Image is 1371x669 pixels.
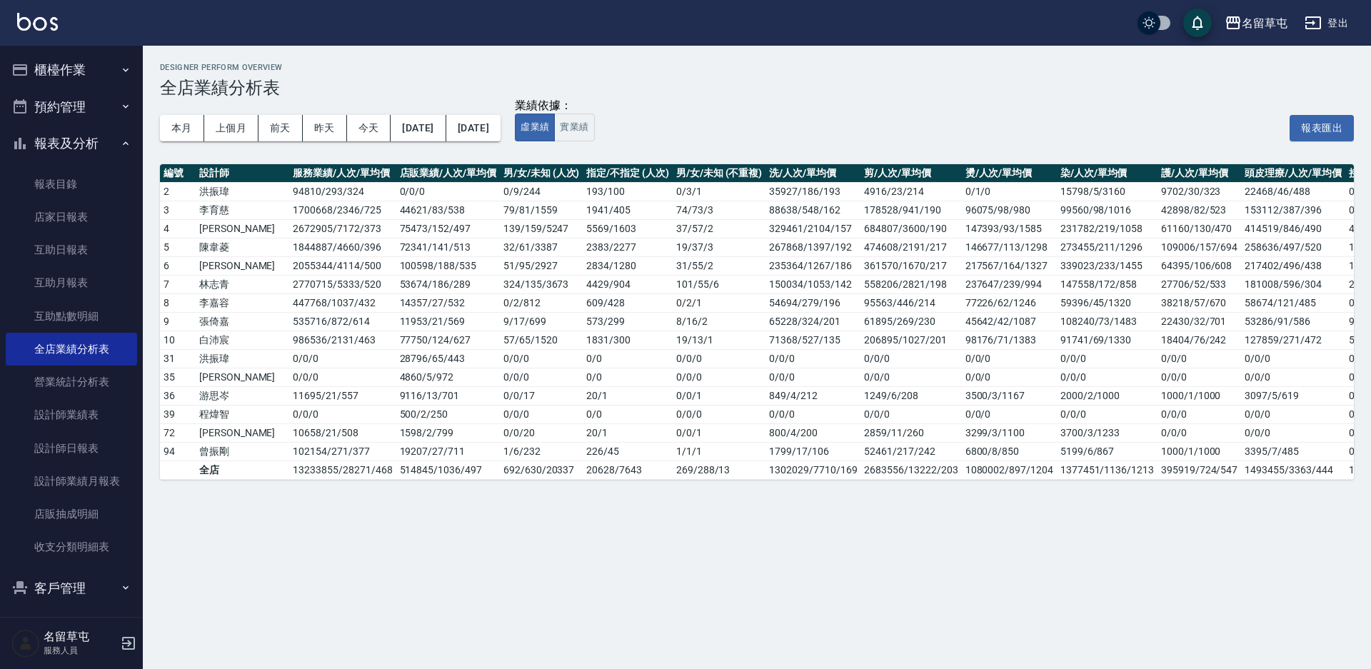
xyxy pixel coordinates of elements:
td: 0/0/0 [1057,368,1157,386]
td: 0/0/0 [1157,405,1241,423]
td: 1941 / 405 [583,201,672,219]
td: 11695 / 21 / 557 [289,386,396,405]
td: 2 [160,182,196,201]
img: Logo [17,13,58,31]
td: 31 [160,349,196,368]
td: 2770715 / 5333 / 520 [289,275,396,293]
td: 108240/73/1483 [1057,312,1157,331]
td: 全店 [196,461,289,479]
td: 235364/1267/186 [765,256,860,275]
td: 0 / 0 [583,368,672,386]
h3: 全店業績分析表 [160,78,1354,98]
td: 269 / 288 / 13 [673,461,765,479]
td: 1831 / 300 [583,331,672,349]
th: 男/女/未知 (不重複) [673,164,765,183]
td: 206895/1027/201 [860,331,961,349]
td: 0/1/0 [962,182,1057,201]
td: 95563/446/214 [860,293,961,312]
td: 9 [160,312,196,331]
td: 0/0/0 [1157,423,1241,442]
td: 329461/2104/157 [765,219,860,238]
td: 139 / 159 / 5247 [500,219,583,238]
a: 店家日報表 [6,201,137,233]
button: save [1183,9,1212,37]
td: 45642/42/1087 [962,312,1057,331]
td: 4429 / 904 [583,275,672,293]
td: 2000/2/1000 [1057,386,1157,405]
td: 4 [160,219,196,238]
td: 張倚嘉 [196,312,289,331]
td: 147393/93/1585 [962,219,1057,238]
button: 登出 [1299,10,1354,36]
button: 上個月 [204,115,258,141]
td: 洪振瑋 [196,349,289,368]
td: 193 / 100 [583,182,672,201]
td: 0 / 2 / 812 [500,293,583,312]
td: 53286/91/586 [1241,312,1345,331]
td: 535716 / 872 / 614 [289,312,396,331]
td: 0/0/0 [765,349,860,368]
td: 65228/324/201 [765,312,860,331]
td: 28796 / 65 / 443 [396,349,500,368]
a: 全店業績分析表 [6,333,137,366]
td: 79 / 81 / 1559 [500,201,583,219]
td: 61895/269/230 [860,312,961,331]
button: 報表及分析 [6,125,137,162]
td: [PERSON_NAME] [196,423,289,442]
td: 217402/496/438 [1241,256,1345,275]
td: 9702/30/323 [1157,182,1241,201]
button: [DATE] [446,115,501,141]
td: 0/0/0 [1241,405,1345,423]
a: 營業統計分析表 [6,366,137,398]
button: 虛業績 [515,114,555,141]
td: 51 / 95 / 2927 [500,256,583,275]
button: 預約管理 [6,89,137,126]
td: 324 / 135 / 3673 [500,275,583,293]
td: 2683556/13222/203 [860,461,961,479]
td: 361570/1670/217 [860,256,961,275]
a: 設計師業績月報表 [6,465,137,498]
td: 3 [160,201,196,219]
th: 編號 [160,164,196,183]
td: 0 / 0 / 0 [500,349,583,368]
button: 昨天 [303,115,347,141]
td: 77226/62/1246 [962,293,1057,312]
a: 互助日報表 [6,233,137,266]
td: 59396/45/1320 [1057,293,1157,312]
td: 2383 / 2277 [583,238,672,256]
h2: Designer Perform Overview [160,63,1354,72]
a: 報表匯出 [1290,120,1354,134]
td: 0/0/0 [1057,349,1157,368]
td: 5 [160,238,196,256]
td: 38218/57/670 [1157,293,1241,312]
td: 22430/32/701 [1157,312,1241,331]
button: 櫃檯作業 [6,51,137,89]
td: 2672905 / 7172 / 373 [289,219,396,238]
td: 64395/106/608 [1157,256,1241,275]
td: 609 / 428 [583,293,672,312]
td: 1302029/7710/169 [765,461,860,479]
td: 0 / 0 / 0 [289,405,396,423]
td: 42898/82/523 [1157,201,1241,219]
button: [DATE] [391,115,446,141]
th: 頭皮理療/人次/單均價 [1241,164,1345,183]
td: 109006/157/694 [1157,238,1241,256]
img: Person [11,629,40,658]
td: 77750 / 124 / 627 [396,331,500,349]
th: 剪/人次/單均價 [860,164,961,183]
td: 0 / 0 / 0 [673,405,765,423]
td: 李育慈 [196,201,289,219]
th: 洗/人次/單均價 [765,164,860,183]
td: 91741/69/1330 [1057,331,1157,349]
td: 273455/211/1296 [1057,238,1157,256]
td: 217567/164/1327 [962,256,1057,275]
td: 178528/941/190 [860,201,961,219]
td: 36 [160,386,196,405]
td: 3500/3/1167 [962,386,1057,405]
td: 0 / 3 / 1 [673,182,765,201]
td: 4860 / 5 / 972 [396,368,500,386]
td: 54694/279/196 [765,293,860,312]
div: 業績依據： [515,99,594,114]
td: 53674 / 186 / 289 [396,275,500,293]
td: 146677/113/1298 [962,238,1057,256]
